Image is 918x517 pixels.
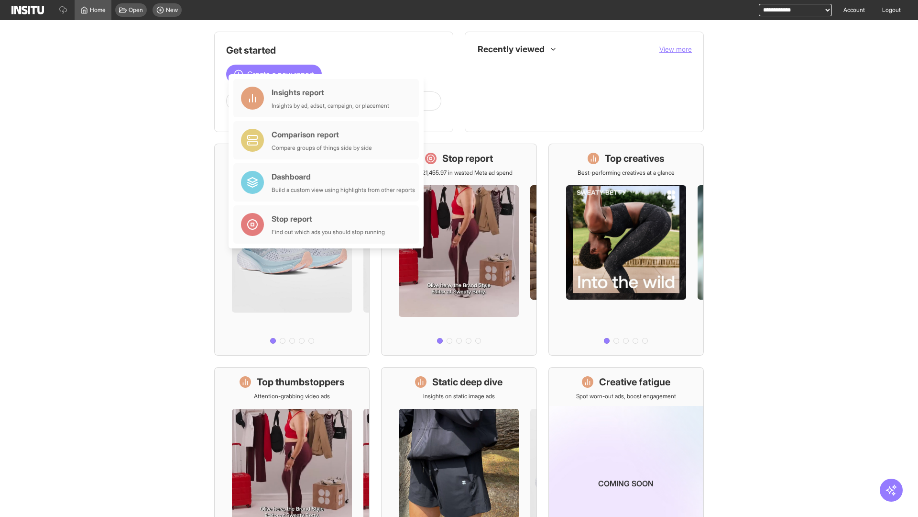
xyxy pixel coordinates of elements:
h1: Top creatives [605,152,665,165]
h1: Stop report [442,152,493,165]
h1: Static deep dive [432,375,503,389]
div: Build a custom view using highlights from other reports [272,186,415,194]
img: Logo [11,6,44,14]
span: Create a new report [247,68,314,80]
div: Insights report [272,87,389,98]
div: Compare groups of things side by side [272,144,372,152]
a: What's live nowSee all active ads instantly [214,144,370,356]
div: Find out which ads you should stop running [272,228,385,236]
span: Home [90,6,106,14]
h1: Top thumbstoppers [257,375,345,389]
button: Create a new report [226,65,322,84]
button: View more [659,45,692,54]
p: Best-performing creatives at a glance [578,169,675,177]
div: Dashboard [272,171,415,182]
p: Insights on static image ads [423,393,495,400]
div: Comparison report [272,129,372,140]
span: View more [659,45,692,53]
div: Insights by ad, adset, campaign, or placement [272,102,389,110]
div: Stop report [272,213,385,225]
a: Stop reportSave £21,455.97 in wasted Meta ad spend [381,144,536,356]
p: Attention-grabbing video ads [254,393,330,400]
span: Open [129,6,143,14]
h1: Get started [226,44,441,57]
span: New [166,6,178,14]
p: Save £21,455.97 in wasted Meta ad spend [405,169,513,177]
a: Top creativesBest-performing creatives at a glance [548,144,704,356]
